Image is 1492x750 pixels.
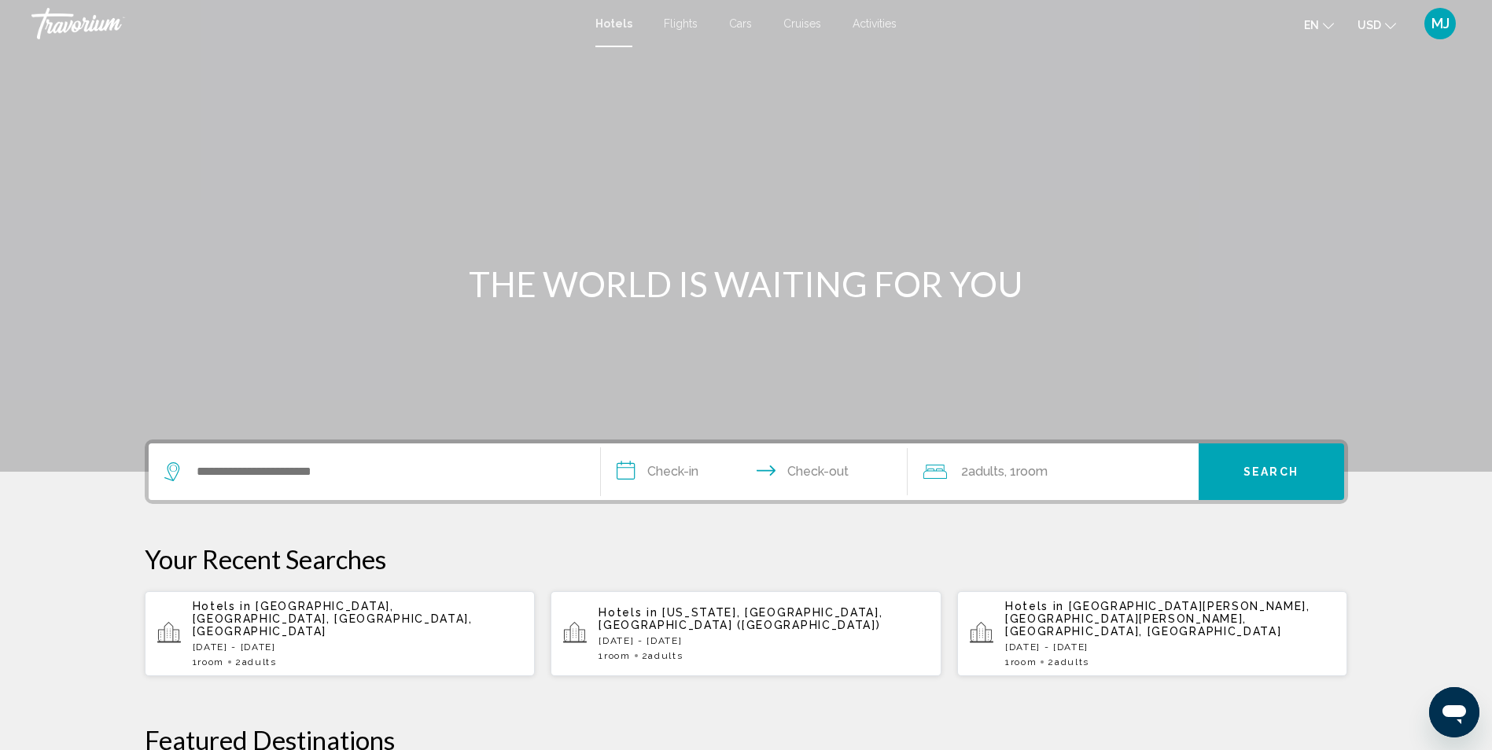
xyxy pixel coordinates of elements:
[197,656,224,667] span: Room
[193,600,473,638] span: [GEOGRAPHIC_DATA], [GEOGRAPHIC_DATA], [GEOGRAPHIC_DATA], [GEOGRAPHIC_DATA]
[1304,13,1334,36] button: Change language
[1420,7,1461,40] button: User Menu
[648,650,683,661] span: Adults
[1358,13,1396,36] button: Change currency
[193,656,224,667] span: 1
[604,650,631,661] span: Room
[908,443,1199,500] button: Travelers: 2 adults, 0 children
[1005,600,1064,612] span: Hotels in
[31,8,580,39] a: Travorium
[1055,656,1089,667] span: Adults
[235,656,277,667] span: 2
[957,590,1348,677] button: Hotels in [GEOGRAPHIC_DATA][PERSON_NAME], [GEOGRAPHIC_DATA][PERSON_NAME], [GEOGRAPHIC_DATA], [GEO...
[1005,656,1037,667] span: 1
[1048,656,1089,667] span: 2
[1005,642,1335,653] p: [DATE] - [DATE]
[1358,19,1381,31] span: USD
[601,443,908,500] button: Check in and out dates
[149,443,1344,500] div: Search widget
[783,17,821,30] a: Cruises
[729,17,752,30] a: Cars
[595,17,632,30] a: Hotels
[968,464,1004,479] span: Adults
[1011,656,1037,667] span: Room
[642,650,683,661] span: 2
[664,17,698,30] a: Flights
[1431,16,1450,31] span: MJ
[1005,600,1310,638] span: [GEOGRAPHIC_DATA][PERSON_NAME], [GEOGRAPHIC_DATA][PERSON_NAME], [GEOGRAPHIC_DATA], [GEOGRAPHIC_DATA]
[599,635,929,646] p: [DATE] - [DATE]
[961,461,1004,483] span: 2
[145,543,1348,575] p: Your Recent Searches
[1199,443,1344,500] button: Search
[1304,19,1319,31] span: en
[551,590,941,677] button: Hotels in [US_STATE], [GEOGRAPHIC_DATA], [GEOGRAPHIC_DATA] ([GEOGRAPHIC_DATA])[DATE] - [DATE]1Roo...
[599,606,882,631] span: [US_STATE], [GEOGRAPHIC_DATA], [GEOGRAPHIC_DATA] ([GEOGRAPHIC_DATA])
[599,650,630,661] span: 1
[193,642,523,653] p: [DATE] - [DATE]
[1004,461,1048,483] span: , 1
[193,600,252,612] span: Hotels in
[145,590,536,677] button: Hotels in [GEOGRAPHIC_DATA], [GEOGRAPHIC_DATA], [GEOGRAPHIC_DATA], [GEOGRAPHIC_DATA][DATE] - [DAT...
[451,263,1041,304] h1: THE WORLD IS WAITING FOR YOU
[1429,687,1479,737] iframe: Button to launch messaging window
[1016,464,1048,479] span: Room
[242,656,277,667] span: Adults
[599,606,658,619] span: Hotels in
[853,17,897,30] a: Activities
[1243,466,1299,479] span: Search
